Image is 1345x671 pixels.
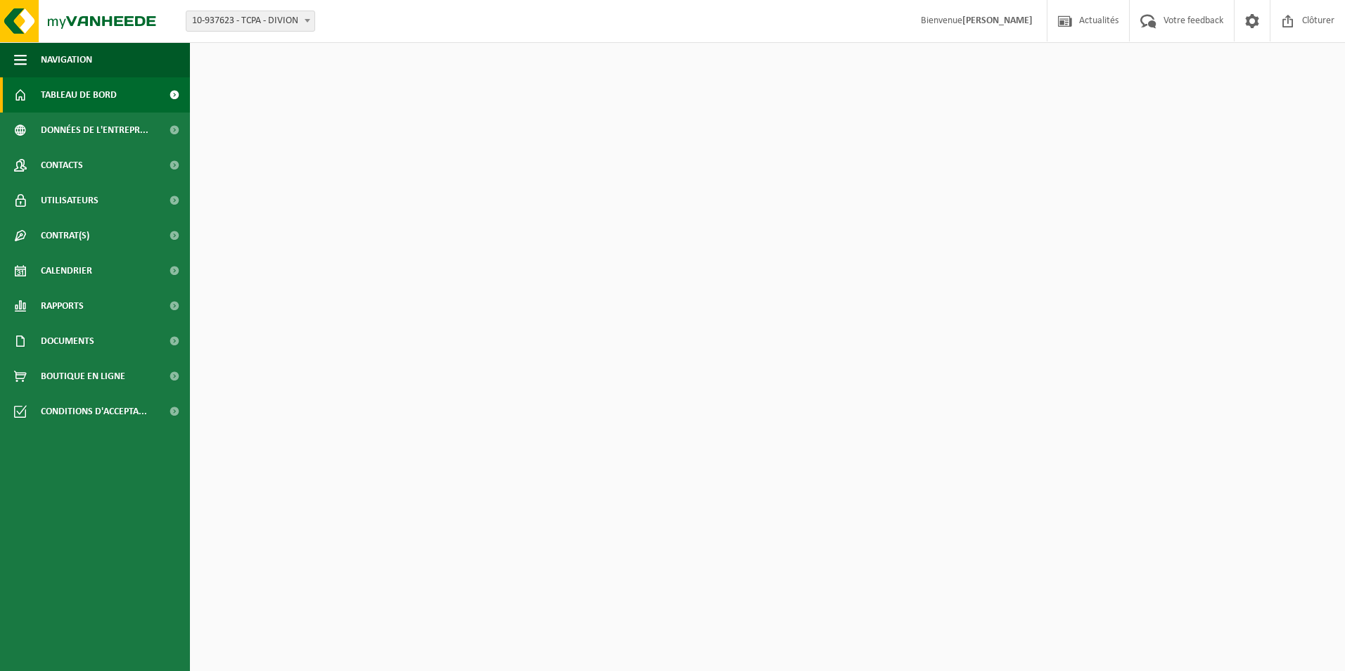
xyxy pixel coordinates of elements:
span: Conditions d'accepta... [41,394,147,429]
span: 10-937623 - TCPA - DIVION [186,11,314,31]
span: Rapports [41,288,84,324]
span: Contrat(s) [41,218,89,253]
span: Utilisateurs [41,183,98,218]
span: Calendrier [41,253,92,288]
strong: [PERSON_NAME] [962,15,1033,26]
span: Contacts [41,148,83,183]
span: Navigation [41,42,92,77]
span: Documents [41,324,94,359]
span: Données de l'entrepr... [41,113,148,148]
span: 10-937623 - TCPA - DIVION [186,11,315,32]
span: Boutique en ligne [41,359,125,394]
span: Tableau de bord [41,77,117,113]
